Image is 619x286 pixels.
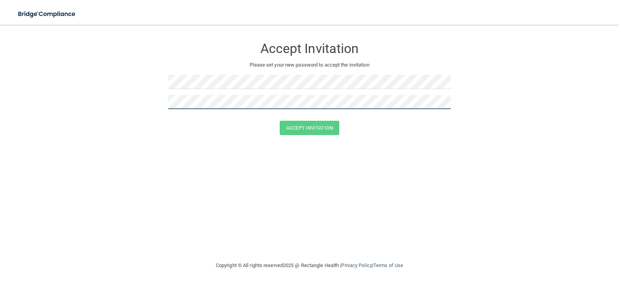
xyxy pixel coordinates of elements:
[168,41,451,56] h3: Accept Invitation
[341,262,372,268] a: Privacy Policy
[12,6,83,22] img: bridge_compliance_login_screen.278c3ca4.svg
[168,253,451,278] div: Copyright © All rights reserved 2025 @ Rectangle Health | |
[174,60,445,70] p: Please set your new password to accept the invitation
[373,262,403,268] a: Terms of Use
[280,121,339,135] button: Accept Invitation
